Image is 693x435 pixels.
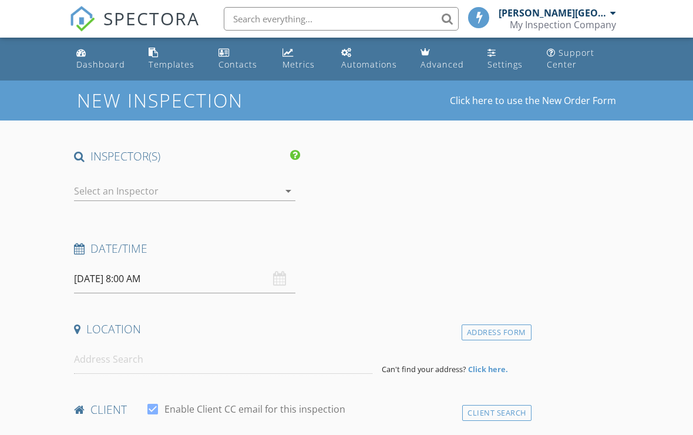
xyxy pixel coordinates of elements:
[462,405,531,421] div: Client Search
[214,42,269,76] a: Contacts
[416,42,473,76] a: Advanced
[450,96,616,105] a: Click here to use the New Order Form
[224,7,459,31] input: Search everything...
[69,6,95,32] img: The Best Home Inspection Software - Spectora
[164,403,345,415] label: Enable Client CC email for this inspection
[420,59,464,70] div: Advanced
[499,7,607,19] div: [PERSON_NAME][GEOGRAPHIC_DATA]
[462,324,531,340] div: Address Form
[218,59,257,70] div: Contacts
[72,42,134,76] a: Dashboard
[74,402,527,417] h4: client
[103,6,200,31] span: SPECTORA
[487,59,523,70] div: Settings
[74,345,372,374] input: Address Search
[542,42,621,76] a: Support Center
[278,42,327,76] a: Metrics
[149,59,194,70] div: Templates
[341,59,397,70] div: Automations
[144,42,204,76] a: Templates
[74,322,527,337] h4: Location
[74,241,527,256] h4: Date/Time
[468,364,508,374] strong: Click here.
[281,184,295,198] i: arrow_drop_down
[337,42,406,76] a: Automations (Basic)
[76,59,125,70] div: Dashboard
[483,42,533,76] a: Settings
[74,149,300,164] h4: INSPECTOR(S)
[74,265,295,293] input: Select date
[69,16,200,41] a: SPECTORA
[282,59,315,70] div: Metrics
[510,19,616,31] div: My Inspection Company
[547,47,594,70] div: Support Center
[382,364,466,374] span: Can't find your address?
[77,90,337,111] h1: New Inspection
